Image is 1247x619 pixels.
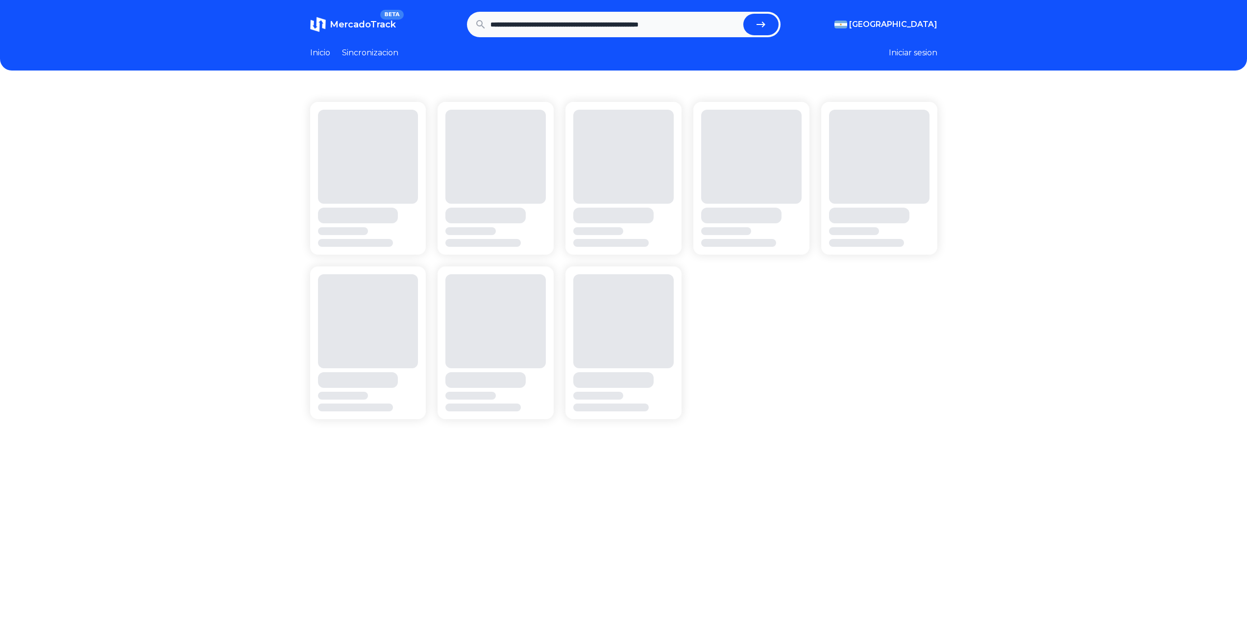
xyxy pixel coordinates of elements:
img: Argentina [834,21,847,28]
a: MercadoTrackBETA [310,17,396,32]
img: MercadoTrack [310,17,326,32]
a: Sincronizacion [342,47,398,59]
span: MercadoTrack [330,19,396,30]
a: Inicio [310,47,330,59]
button: [GEOGRAPHIC_DATA] [834,19,937,30]
span: BETA [380,10,403,20]
button: Iniciar sesion [889,47,937,59]
span: [GEOGRAPHIC_DATA] [849,19,937,30]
